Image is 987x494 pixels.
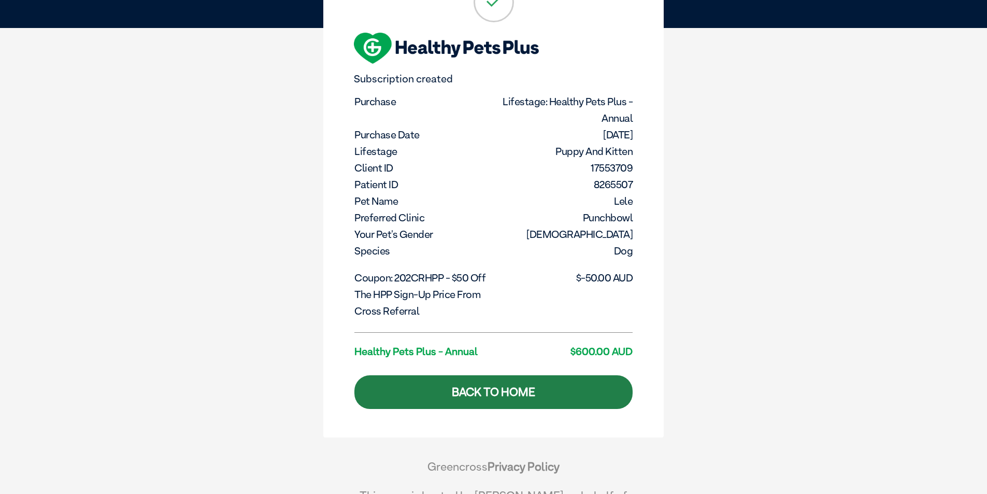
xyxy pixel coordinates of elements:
[495,93,633,126] dd: Lifestage: Healthy Pets Plus - Annual
[354,193,493,209] dt: Pet Name
[354,176,493,193] dt: Patient ID
[354,270,493,319] dt: Coupon: 202CRHPP - $50 off the HPP sign-up price from cross referral
[354,226,493,243] dt: Your pet's gender
[495,209,633,226] dd: Punchbowl
[495,270,633,286] dd: $-50.00 AUD
[495,143,633,160] dd: Puppy and Kitten
[495,193,633,209] dd: Lele
[354,375,633,409] a: Back to Home
[354,343,493,360] dt: Healthy Pets Plus - Annual
[354,126,493,143] dt: Purchase Date
[354,160,493,176] dt: Client ID
[495,243,633,259] dd: Dog
[495,160,633,176] dd: 17553709
[495,126,633,143] dd: [DATE]
[354,73,633,85] p: Subscription created
[354,209,493,226] dt: Preferred Clinic
[344,460,643,484] div: Greencross
[495,176,633,193] dd: 8265507
[354,93,493,110] dt: Purchase
[495,226,633,243] dd: [DEMOGRAPHIC_DATA]
[488,460,560,473] a: Privacy Policy
[354,33,539,64] img: hpp-logo
[354,143,493,160] dt: Lifestage
[354,243,493,259] dt: Species
[495,343,633,360] dd: $600.00 AUD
